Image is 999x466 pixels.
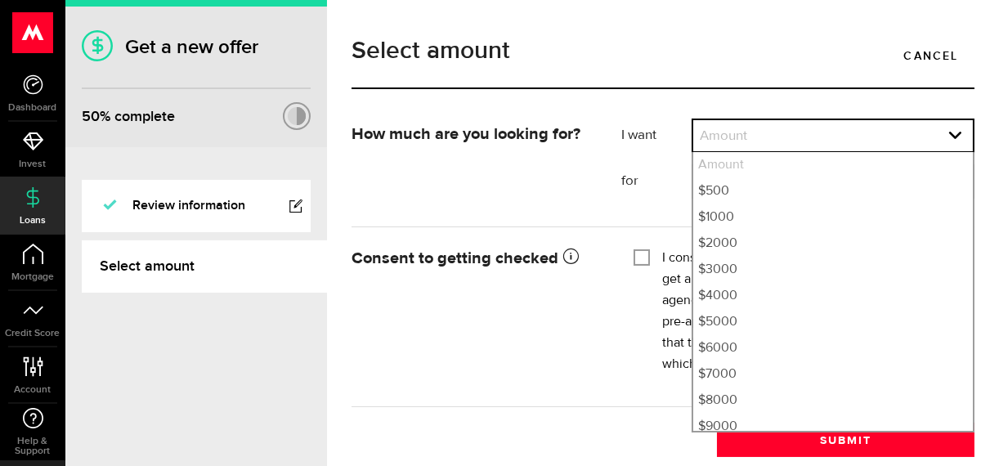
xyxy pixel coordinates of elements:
li: Amount [693,152,973,178]
li: $3000 [693,257,973,283]
a: Select amount [82,240,327,293]
li: $1000 [693,204,973,231]
button: Submit [717,423,974,457]
li: $9000 [693,414,973,440]
strong: Consent to getting checked [352,250,579,267]
label: I want [621,126,692,146]
a: Review information [82,180,311,232]
li: $5000 [693,309,973,335]
li: $500 [693,178,973,204]
strong: How much are you looking for? [352,126,580,142]
input: I consent to Mogo using my personal information to get a credit score or report from a credit rep... [634,248,650,264]
li: $4000 [693,283,973,309]
button: Open LiveChat chat widget [13,7,62,56]
li: $7000 [693,361,973,388]
label: I consent to Mogo using my personal information to get a credit score or report from a credit rep... [662,248,962,375]
a: Cancel [888,38,974,73]
div: % complete [82,102,175,132]
h1: Get a new offer [82,35,311,59]
h1: Select amount [352,38,974,63]
li: $6000 [693,335,973,361]
a: expand select [693,120,973,151]
span: 50 [82,108,100,125]
li: $2000 [693,231,973,257]
li: $8000 [693,388,973,414]
label: for [621,172,692,191]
